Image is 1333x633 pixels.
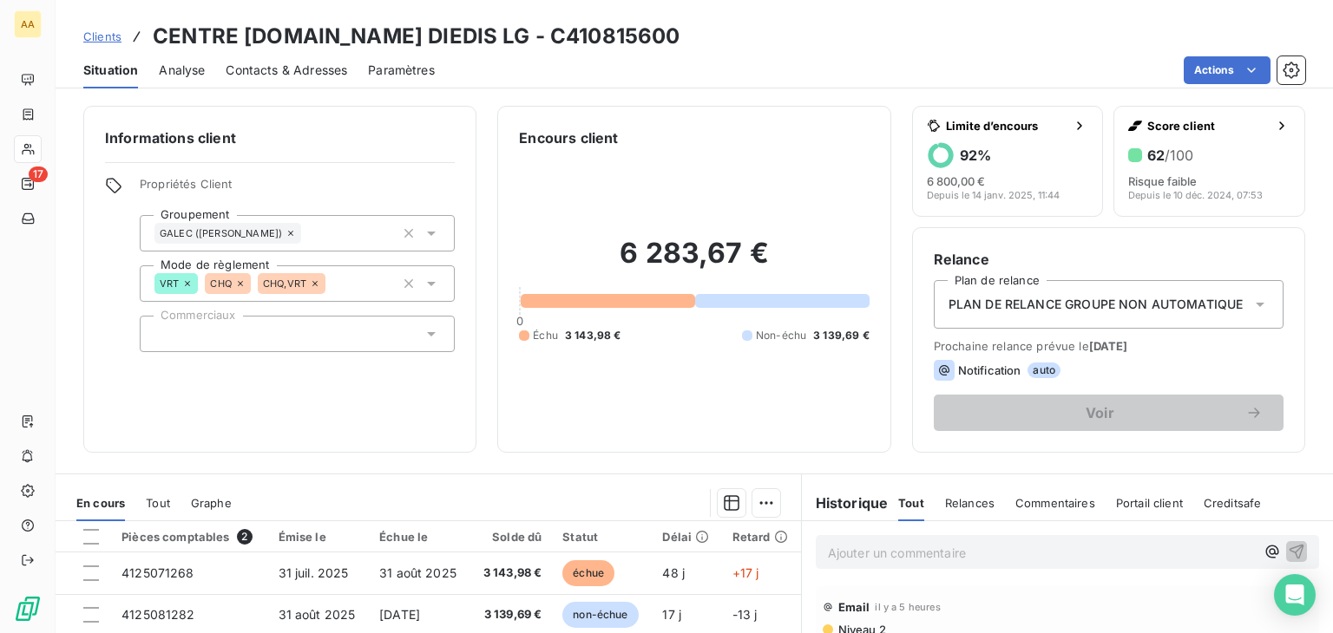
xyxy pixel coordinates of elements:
[1128,174,1197,188] span: Risque faible
[160,228,282,238] span: GALEC ([PERSON_NAME])
[958,363,1021,377] span: Notification
[105,127,455,148] h6: Informations client
[301,225,315,241] input: Ajouter une valeur
[1113,106,1305,217] button: Score client62/100Risque faibleDepuis le 10 déc. 2024, 07:53
[960,147,991,164] h6: 92 %
[732,607,758,622] span: -13 j
[76,496,125,510] span: En cours
[662,530,711,544] div: Délai
[912,106,1104,217] button: Limite d’encours92%6 800,00 €Depuis le 14 janv. 2025, 11:44
[481,564,542,582] span: 3 143,98 €
[562,602,638,628] span: non-échue
[121,607,195,622] span: 4125081282
[210,278,231,289] span: CHQ
[934,395,1284,431] button: Voir
[29,166,48,182] span: 17
[14,10,42,38] div: AA
[1116,496,1183,510] span: Portail client
[519,236,869,288] h2: 6 283,67 €
[1165,147,1193,164] span: /100
[519,127,618,148] h6: Encours client
[927,174,985,188] span: 6 800,00 €
[1028,362,1060,378] span: auto
[756,328,806,343] span: Non-échu
[945,496,995,510] span: Relances
[121,529,257,545] div: Pièces comptables
[1089,339,1128,353] span: [DATE]
[732,565,759,580] span: +17 j
[263,278,306,289] span: CHQ,VRT
[934,249,1284,270] h6: Relance
[562,530,641,544] div: Statut
[1184,56,1271,84] button: Actions
[83,28,121,45] a: Clients
[14,595,42,623] img: Logo LeanPay
[159,62,205,79] span: Analyse
[898,496,924,510] span: Tout
[1204,496,1262,510] span: Creditsafe
[146,496,170,510] span: Tout
[533,328,558,343] span: Échu
[934,339,1284,353] span: Prochaine relance prévue le
[379,607,420,622] span: [DATE]
[154,326,168,342] input: Ajouter une valeur
[1147,119,1268,133] span: Score client
[279,565,349,580] span: 31 juil. 2025
[83,62,138,79] span: Situation
[368,62,435,79] span: Paramètres
[140,177,455,201] span: Propriétés Client
[1015,496,1095,510] span: Commentaires
[481,606,542,623] span: 3 139,69 €
[237,529,253,545] span: 2
[481,530,542,544] div: Solde dû
[1147,147,1193,164] h6: 62
[279,530,359,544] div: Émise le
[662,565,685,580] span: 48 j
[1274,574,1316,616] div: Open Intercom Messenger
[153,21,680,52] h3: CENTRE [DOMAIN_NAME] DIEDIS LG - C410815600
[83,29,121,43] span: Clients
[732,530,791,544] div: Retard
[379,530,460,544] div: Échue le
[191,496,232,510] span: Graphe
[1128,190,1263,200] span: Depuis le 10 déc. 2024, 07:53
[516,314,523,328] span: 0
[565,328,621,343] span: 3 143,98 €
[279,607,356,622] span: 31 août 2025
[160,278,179,289] span: VRT
[955,406,1245,420] span: Voir
[379,565,456,580] span: 31 août 2025
[226,62,347,79] span: Contacts & Adresses
[662,607,681,622] span: 17 j
[813,328,870,343] span: 3 139,69 €
[946,119,1067,133] span: Limite d’encours
[325,276,339,291] input: Ajouter une valeur
[875,602,940,612] span: il y a 5 heures
[562,560,614,586] span: échue
[949,296,1244,313] span: PLAN DE RELANCE GROUPE NON AUTOMATIQUE
[838,600,870,614] span: Email
[121,565,194,580] span: 4125071268
[802,493,889,513] h6: Historique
